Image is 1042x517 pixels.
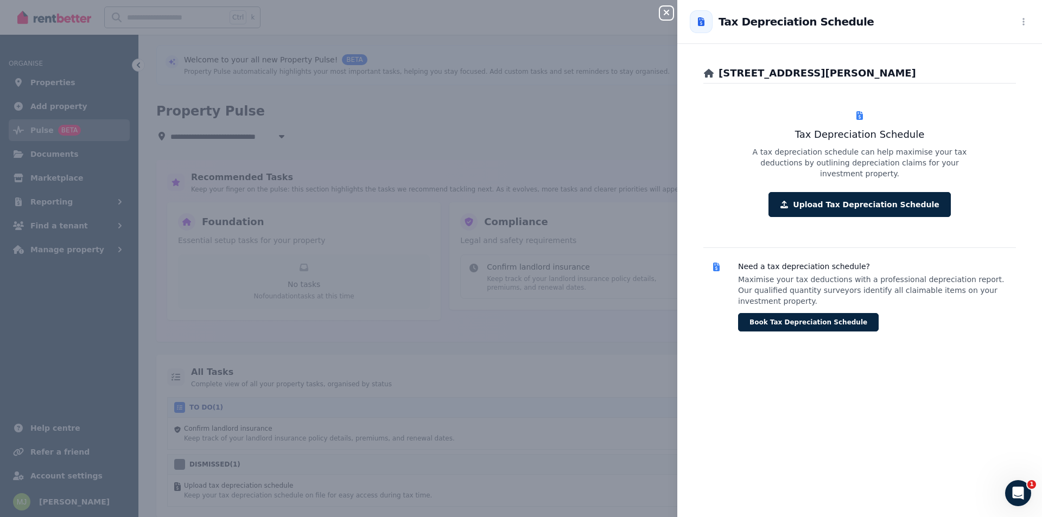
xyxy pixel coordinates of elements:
a: Book Tax Depreciation Schedule [738,316,879,327]
iframe: Intercom live chat [1005,480,1031,506]
button: More options [1018,15,1029,28]
h2: Tax Depreciation Schedule [719,14,874,29]
button: Upload Tax Depreciation Schedule [768,192,950,217]
span: 1 [1027,480,1036,489]
h3: Tax Depreciation Schedule [703,127,1016,142]
h3: Need a tax depreciation schedule? [738,261,1016,272]
button: Book Tax Depreciation Schedule [738,313,879,331]
h2: [STREET_ADDRESS][PERSON_NAME] [719,66,916,81]
p: Maximise your tax deductions with a professional depreciation report. Our qualified quantity surv... [738,274,1016,307]
p: A tax depreciation schedule can help maximise your tax deductions by outlining depreciation claim... [738,146,981,179]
